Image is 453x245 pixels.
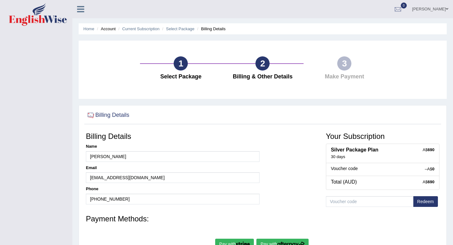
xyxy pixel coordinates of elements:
[83,26,94,31] a: Home
[428,179,434,184] strong: 690
[307,74,382,80] h4: Make Payment
[86,165,97,171] label: Email
[425,166,434,172] div: –A$
[196,26,226,32] li: Billing Details
[422,179,434,185] div: A$
[331,166,434,171] h5: Voucher code
[86,144,97,149] label: Name
[422,147,434,153] div: A$
[432,167,434,171] strong: 0
[166,26,194,31] a: Select Package
[86,132,260,140] h3: Billing Details
[86,186,98,192] label: Phone
[413,196,438,207] button: Redeem
[428,147,434,152] strong: 690
[122,26,159,31] a: Current Subscription
[86,215,439,223] h3: Payment Methods:
[331,147,378,152] b: Silver Package Plan
[225,74,300,80] h4: Billing & Other Details
[331,179,434,185] h4: Total (AUD)
[86,111,129,120] h2: Billing Details
[326,196,413,207] input: Voucher code
[174,56,188,71] div: 1
[143,74,219,80] h4: Select Package
[95,26,115,32] li: Account
[331,154,434,160] div: 30 days
[401,3,407,9] span: 0
[337,56,351,71] div: 3
[326,132,439,140] h3: Your Subscription
[255,56,270,71] div: 2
